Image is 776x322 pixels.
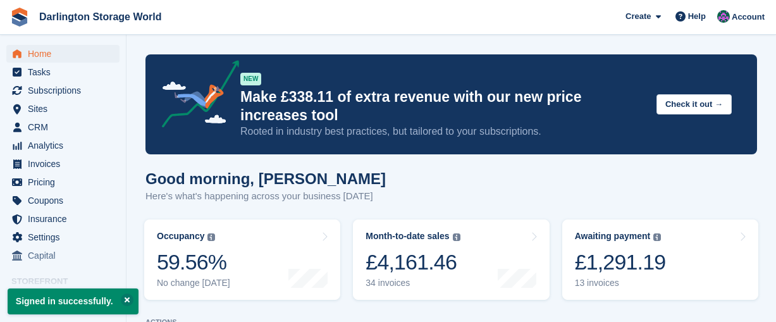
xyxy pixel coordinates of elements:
div: NEW [240,73,261,85]
span: Sites [28,100,104,118]
img: price-adjustments-announcement-icon-8257ccfd72463d97f412b2fc003d46551f7dbcb40ab6d574587a9cd5c0d94... [151,60,240,132]
div: Awaiting payment [575,231,651,242]
a: menu [6,228,120,246]
a: menu [6,137,120,154]
p: Rooted in industry best practices, but tailored to your subscriptions. [240,125,646,139]
button: Check it out → [656,94,732,115]
a: menu [6,210,120,228]
a: menu [6,192,120,209]
div: 13 invoices [575,278,666,288]
span: Create [625,10,651,23]
span: Home [28,45,104,63]
div: £1,291.19 [575,249,666,275]
div: £4,161.46 [366,249,460,275]
span: Insurance [28,210,104,228]
a: Darlington Storage World [34,6,166,27]
div: Occupancy [157,231,204,242]
p: Signed in successfully. [8,288,139,314]
div: 59.56% [157,249,230,275]
img: Janine Watson [717,10,730,23]
img: icon-info-grey-7440780725fd019a000dd9b08b2336e03edf1995a4989e88bcd33f0948082b44.svg [453,233,460,241]
span: Help [688,10,706,23]
img: icon-info-grey-7440780725fd019a000dd9b08b2336e03edf1995a4989e88bcd33f0948082b44.svg [207,233,215,241]
span: Capital [28,247,104,264]
h1: Good morning, [PERSON_NAME] [145,170,386,187]
span: Storefront [11,275,126,288]
span: Pricing [28,173,104,191]
a: menu [6,173,120,191]
span: Invoices [28,155,104,173]
a: menu [6,82,120,99]
a: menu [6,63,120,81]
a: menu [6,100,120,118]
img: icon-info-grey-7440780725fd019a000dd9b08b2336e03edf1995a4989e88bcd33f0948082b44.svg [653,233,661,241]
span: Coupons [28,192,104,209]
a: menu [6,155,120,173]
div: No change [DATE] [157,278,230,288]
img: stora-icon-8386f47178a22dfd0bd8f6a31ec36ba5ce8667c1dd55bd0f319d3a0aa187defe.svg [10,8,29,27]
a: menu [6,247,120,264]
span: CRM [28,118,104,136]
a: Occupancy 59.56% No change [DATE] [144,220,340,300]
span: Settings [28,228,104,246]
span: Tasks [28,63,104,81]
div: Month-to-date sales [366,231,449,242]
a: menu [6,118,120,136]
span: Analytics [28,137,104,154]
p: Here's what's happening across your business [DATE] [145,189,386,204]
span: Subscriptions [28,82,104,99]
span: Account [732,11,765,23]
p: Make £338.11 of extra revenue with our new price increases tool [240,88,646,125]
a: Awaiting payment £1,291.19 13 invoices [562,220,758,300]
a: menu [6,45,120,63]
div: 34 invoices [366,278,460,288]
a: Month-to-date sales £4,161.46 34 invoices [353,220,549,300]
